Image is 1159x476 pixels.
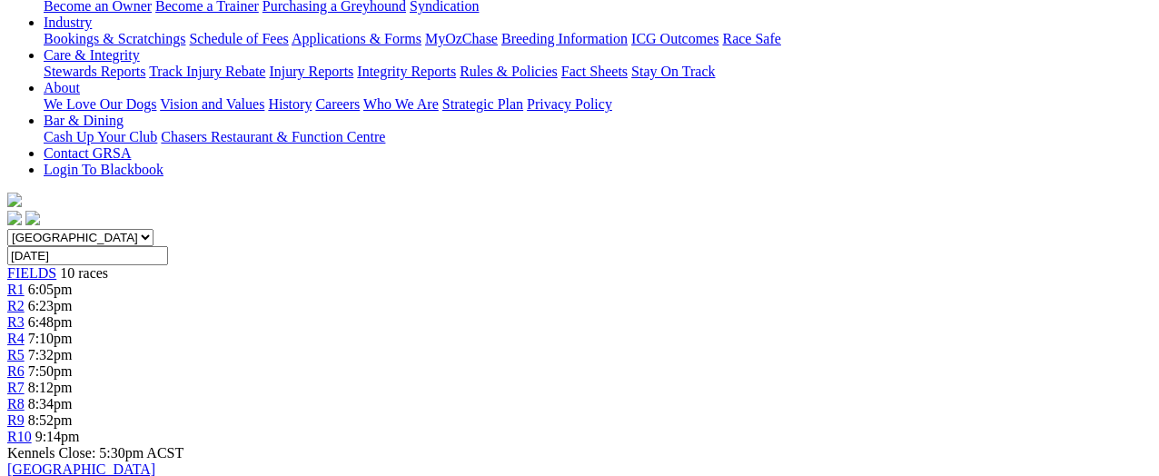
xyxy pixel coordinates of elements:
[425,31,498,46] a: MyOzChase
[7,396,25,412] a: R8
[44,113,124,128] a: Bar & Dining
[44,64,145,79] a: Stewards Reports
[44,129,157,144] a: Cash Up Your Club
[631,64,715,79] a: Stay On Track
[44,96,156,112] a: We Love Our Dogs
[460,64,558,79] a: Rules & Policies
[44,64,1152,80] div: Care & Integrity
[269,64,353,79] a: Injury Reports
[189,31,288,46] a: Schedule of Fees
[363,96,439,112] a: Who We Are
[7,211,22,225] img: facebook.svg
[292,31,421,46] a: Applications & Forms
[7,282,25,297] a: R1
[44,145,131,161] a: Contact GRSA
[28,298,73,313] span: 6:23pm
[7,412,25,428] a: R9
[7,298,25,313] a: R2
[44,80,80,95] a: About
[160,96,264,112] a: Vision and Values
[7,445,183,461] span: Kennels Close: 5:30pm ACST
[44,129,1152,145] div: Bar & Dining
[28,314,73,330] span: 6:48pm
[7,246,168,265] input: Select date
[7,429,32,444] a: R10
[722,31,780,46] a: Race Safe
[44,47,140,63] a: Care & Integrity
[28,380,73,395] span: 8:12pm
[357,64,456,79] a: Integrity Reports
[7,314,25,330] a: R3
[7,265,56,281] a: FIELDS
[442,96,523,112] a: Strategic Plan
[44,31,1152,47] div: Industry
[7,380,25,395] a: R7
[28,347,73,362] span: 7:32pm
[28,282,73,297] span: 6:05pm
[25,211,40,225] img: twitter.svg
[268,96,312,112] a: History
[44,31,185,46] a: Bookings & Scratchings
[28,363,73,379] span: 7:50pm
[60,265,108,281] span: 10 races
[7,193,22,207] img: logo-grsa-white.png
[44,15,92,30] a: Industry
[28,412,73,428] span: 8:52pm
[161,129,385,144] a: Chasers Restaurant & Function Centre
[149,64,265,79] a: Track Injury Rebate
[28,396,73,412] span: 8:34pm
[315,96,360,112] a: Careers
[501,31,628,46] a: Breeding Information
[7,363,25,379] a: R6
[44,162,163,177] a: Login To Blackbook
[561,64,628,79] a: Fact Sheets
[28,331,73,346] span: 7:10pm
[631,31,718,46] a: ICG Outcomes
[44,96,1152,113] div: About
[7,347,25,362] a: R5
[35,429,80,444] span: 9:14pm
[7,331,25,346] a: R4
[527,96,612,112] a: Privacy Policy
